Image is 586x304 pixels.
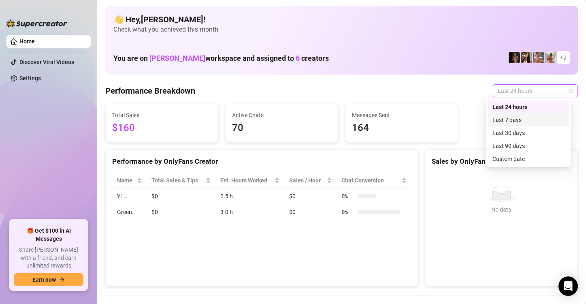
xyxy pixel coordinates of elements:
span: 0 % [341,192,354,201]
span: arrow-right [59,277,65,283]
a: Discover Viral Videos [19,59,74,65]
div: Last 7 days [488,113,569,126]
a: Settings [19,75,41,81]
span: 🎁 Get $100 in AI Messages [14,227,83,243]
div: Sales by OnlyFans Creator [432,156,571,167]
td: $0 [284,188,337,204]
div: Custom date [488,152,569,165]
span: 164 [352,120,452,136]
img: Green [545,52,556,63]
h1: You are on workspace and assigned to creators [113,54,329,63]
span: + 2 [560,53,567,62]
img: AD [521,52,532,63]
div: Open Intercom Messenger [558,276,578,296]
span: $160 [112,120,212,136]
span: Messages Sent [352,111,452,120]
span: Earn now [32,276,56,283]
div: Last 7 days [492,116,565,124]
div: Last 24 hours [488,101,569,113]
td: $0 [147,204,215,220]
td: Green… [112,204,147,220]
span: 0 % [341,208,354,216]
span: Check what you achieved this month [113,25,570,34]
span: Active Chats [232,111,332,120]
td: $0 [284,204,337,220]
span: Share [PERSON_NAME] with a friend, and earn unlimited rewards [14,246,83,270]
span: calendar [569,88,573,93]
div: Last 90 days [492,141,565,150]
span: Sales / Hour [289,176,325,185]
h4: Performance Breakdown [105,85,195,96]
div: Last 30 days [488,126,569,139]
span: Total Sales & Tips [151,176,204,185]
img: YL [533,52,544,63]
img: D [509,52,520,63]
td: 3.0 h [215,204,284,220]
div: Last 30 days [492,128,565,137]
span: 6 [296,54,300,62]
img: logo-BBDzfeDw.svg [6,19,67,28]
span: Last 24 hours [498,85,573,97]
div: No data [435,205,568,214]
td: YL… [112,188,147,204]
span: Name [117,176,135,185]
div: Last 90 days [488,139,569,152]
th: Total Sales & Tips [147,173,215,188]
div: Last 24 hours [492,103,565,111]
span: 70 [232,120,332,136]
td: 2.5 h [215,188,284,204]
a: Home [19,38,35,45]
th: Name [112,173,147,188]
div: Custom date [492,154,565,163]
h4: 👋 Hey, [PERSON_NAME] ! [113,14,570,25]
span: Total Sales [112,111,212,120]
div: Performance by OnlyFans Creator [112,156,411,167]
button: Earn nowarrow-right [14,273,83,286]
th: Sales / Hour [284,173,337,188]
th: Chat Conversion [337,173,411,188]
span: Chat Conversion [341,176,400,185]
td: $0 [147,188,215,204]
span: [PERSON_NAME] [149,54,205,62]
div: Est. Hours Worked [220,176,273,185]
